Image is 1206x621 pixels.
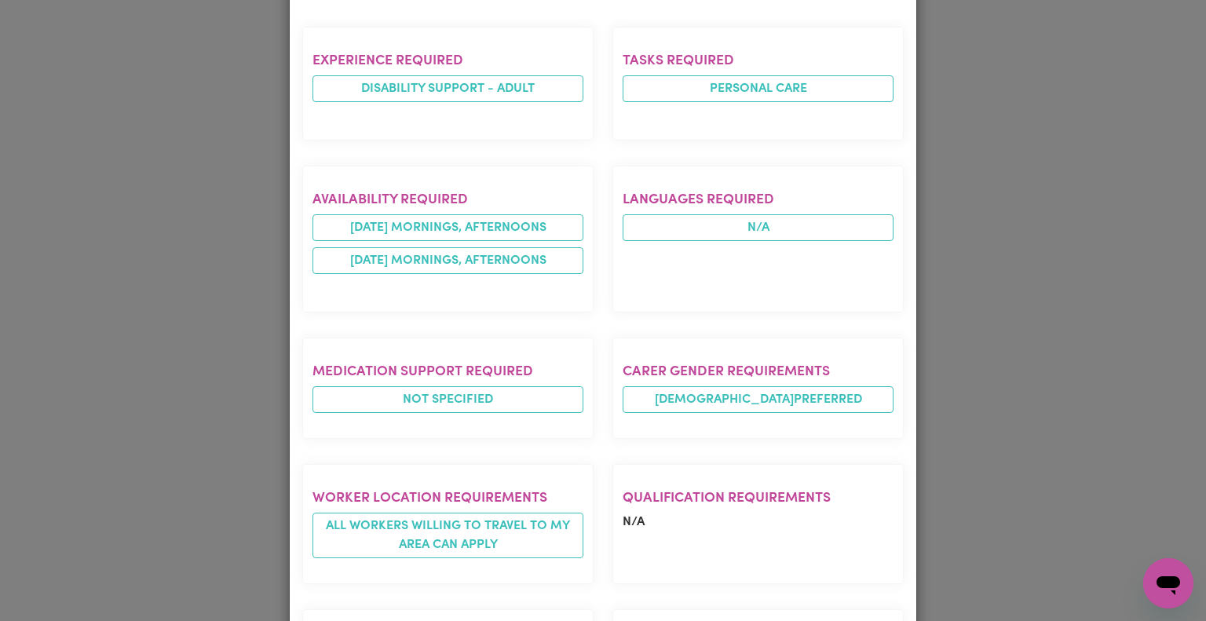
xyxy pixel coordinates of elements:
[623,363,894,380] h2: Carer gender requirements
[312,214,583,241] li: [DATE] mornings, afternoons
[623,214,894,241] span: N/A
[312,247,583,274] li: [DATE] mornings, afternoons
[623,516,645,528] span: N/A
[312,192,583,208] h2: Availability required
[312,490,583,506] h2: Worker location requirements
[623,75,894,102] li: Personal care
[623,490,894,506] h2: Qualification requirements
[623,53,894,69] h2: Tasks required
[312,75,583,102] li: Disability support - Adult
[623,192,894,208] h2: Languages required
[312,513,583,558] span: All workers willing to travel to my area can apply
[623,386,894,413] span: [DEMOGRAPHIC_DATA] preferred
[312,53,583,69] h2: Experience required
[312,363,583,380] h2: Medication Support Required
[312,386,583,413] span: Not specified
[1143,558,1193,608] iframe: Button to launch messaging window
